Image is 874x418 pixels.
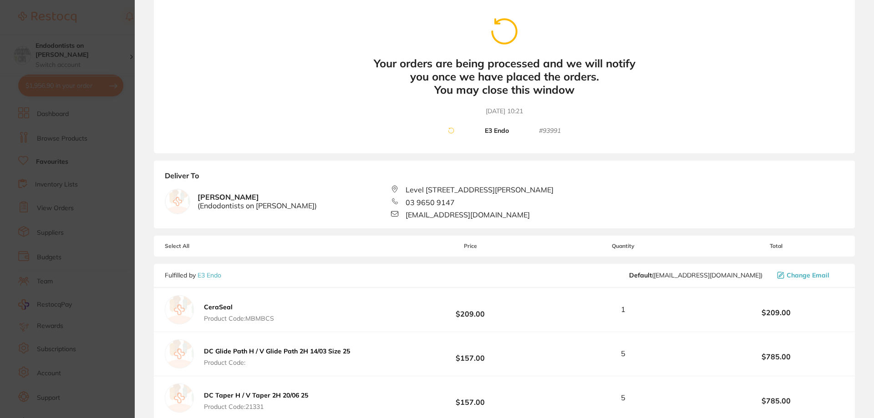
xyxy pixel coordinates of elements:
p: Fulfilled by [165,272,221,279]
span: 5 [621,349,625,358]
span: Product Code: [204,359,350,366]
img: empty.jpg [165,295,194,324]
span: 5 [621,393,625,402]
img: empty.jpg [165,189,190,214]
button: Change Email [774,271,844,279]
b: [PERSON_NAME] [198,193,317,210]
time: [DATE] 10:21 [486,107,523,116]
img: cart-spinner.png [487,14,522,49]
a: E3 Endo [198,271,221,279]
span: Quantity [539,243,708,249]
b: $785.00 [708,353,844,361]
span: Level [STREET_ADDRESS][PERSON_NAME] [406,186,554,194]
span: Product Code: 21331 [204,403,308,410]
span: 1 [621,305,625,313]
b: DC Taper H / V Taper 2H 20/06 25 [204,391,308,399]
span: orders@e3endo.com.au [629,272,762,279]
span: Change Email [787,272,829,279]
img: empty.jpg [165,339,194,368]
span: 03 9650 9147 [406,198,455,206]
span: Price [402,243,538,249]
button: DC Taper H / V Taper 2H 20/06 25 Product Code:21331 [201,391,311,410]
span: Product Code: MBMBCS [204,315,274,322]
b: $785.00 [708,397,844,405]
span: Total [708,243,844,249]
button: CeraSeal Product Code:MBMBCS [201,303,277,322]
b: E3 Endo [485,127,509,135]
b: Default [629,271,652,279]
b: $209.00 [708,308,844,317]
b: Deliver To [165,171,844,185]
b: DC Glide Path H / V Glide Path 2H 14/03 Size 25 [204,347,350,355]
span: Select All [165,243,256,249]
span: ( Endodontists on [PERSON_NAME] ) [198,201,317,210]
b: $209.00 [402,301,538,318]
b: $157.00 [402,345,538,362]
b: Your orders are being processed and we will notify you once we have placed the orders. You may cl... [368,57,641,96]
b: $157.00 [402,389,538,406]
small: # 93991 [539,127,561,135]
span: [EMAIL_ADDRESS][DOMAIN_NAME] [406,211,530,219]
button: DC Glide Path H / V Glide Path 2H 14/03 Size 25 Product Code: [201,347,353,366]
b: CeraSeal [204,303,233,311]
img: cart-spinner.png [447,127,455,135]
img: empty.jpg [165,383,194,413]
